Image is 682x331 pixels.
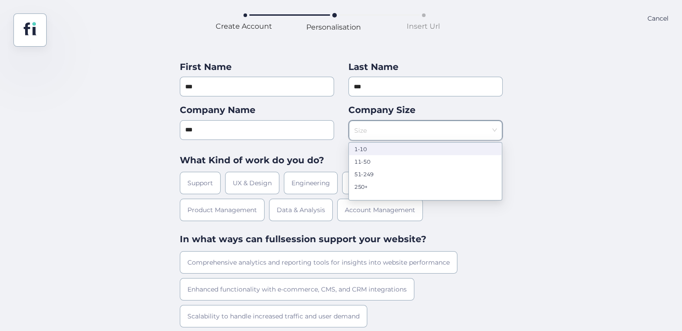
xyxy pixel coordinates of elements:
nz-option-item: 250+ [349,180,501,193]
div: 1-10 [354,145,496,152]
div: Enhanced functionality with e-commerce, CMS, and CRM integrations [180,278,414,301]
nz-option-item: 51-249 [349,168,501,180]
div: Personalisation [306,22,361,33]
div: Insert Url [407,21,440,32]
div: What Kind of work do you do? [180,153,503,167]
div: Account Management [337,199,423,221]
div: Create Account [216,21,272,32]
div: Marketing [342,172,390,194]
div: UX & Design [225,172,279,194]
div: First Name [180,60,334,74]
div: 51-249 [354,170,496,177]
div: Data & Analysis [269,199,333,221]
div: 250+ [354,183,496,190]
div: 11-50 [354,158,496,165]
div: Scalability to handle increased traffic and user demand [180,305,367,327]
div: Cancel [647,13,669,47]
div: Comprehensive analytics and reporting tools for insights into website performance [180,251,457,274]
div: Company Name [180,103,334,117]
div: Last Name [348,60,503,74]
nz-option-item: 11-50 [349,155,501,168]
div: Engineering [284,172,338,194]
div: Support [180,172,221,194]
nz-option-item: 1-10 [349,143,501,155]
div: In what ways can fullsession support your website? [180,232,503,246]
div: Product Management [180,199,265,221]
div: Company Size [348,103,503,117]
